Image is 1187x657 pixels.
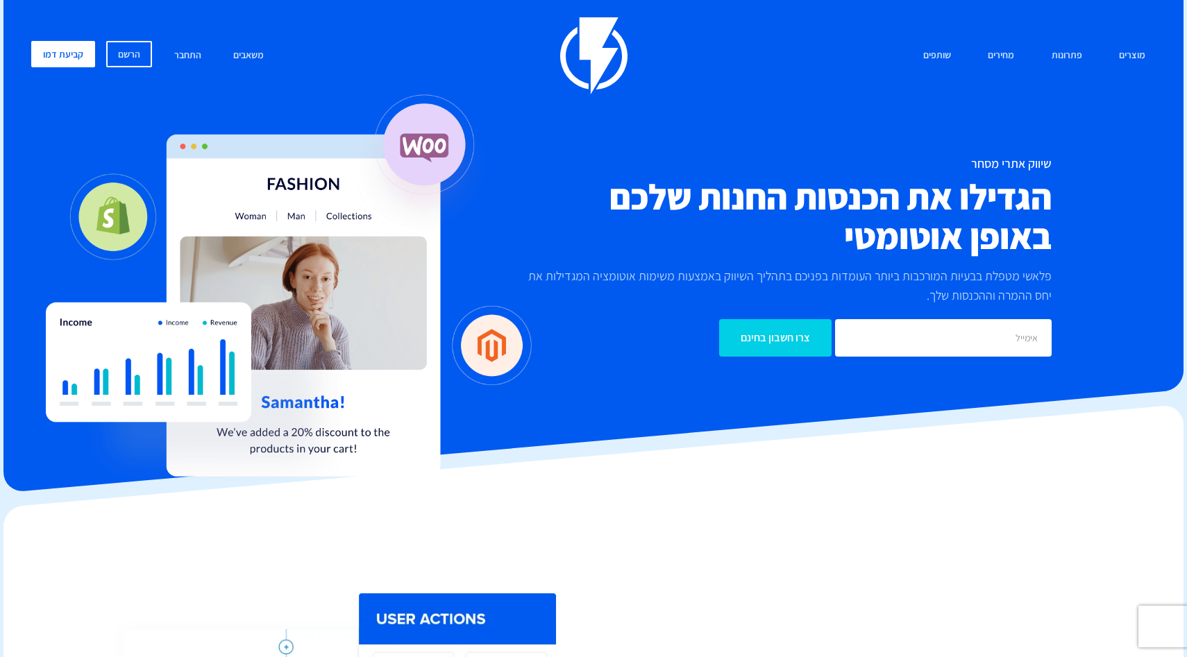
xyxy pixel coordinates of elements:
a: משאבים [223,41,274,71]
a: קביעת דמו [31,41,95,67]
a: פתרונות [1041,41,1093,71]
p: פלאשי מטפלת בבעיות המורכבות ביותר העומדות בפניכם בתהליך השיווק באמצעות משימות אוטומציה המגדילות א... [510,266,1052,305]
a: שותפים [913,41,961,71]
a: מחירים [977,41,1025,71]
a: הרשם [106,41,152,67]
h1: שיווק אתרי מסחר [510,157,1052,171]
a: מוצרים [1109,41,1156,71]
a: התחבר [164,41,212,71]
input: צרו חשבון בחינם [719,319,832,357]
h2: הגדילו את הכנסות החנות שלכם באופן אוטומטי [510,178,1052,256]
input: אימייל [835,319,1052,357]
